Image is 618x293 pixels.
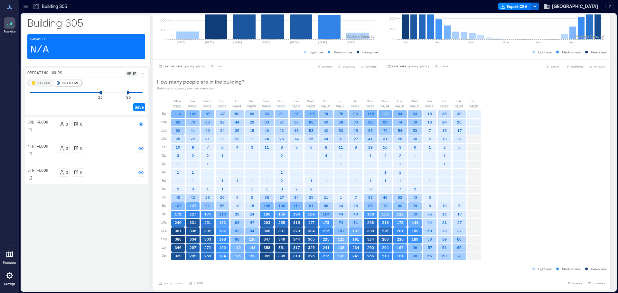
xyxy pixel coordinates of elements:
[340,162,342,166] text: 1
[236,179,239,183] text: 1
[207,162,209,166] text: 1
[203,98,211,104] p: Wed
[205,204,210,208] text: 91
[265,128,269,133] text: 40
[383,120,388,124] text: 99
[192,187,194,191] text: 3
[162,203,166,208] p: 8a
[442,137,447,141] text: 13
[386,63,430,70] button: Last Week |[DATE]-[DATE]
[569,41,574,44] text: 8pm
[66,146,68,151] p: 0
[429,128,431,133] text: 7
[188,104,197,109] p: 04/01
[536,41,541,44] text: 4pm
[236,145,239,149] text: 4
[190,112,196,116] text: 102
[250,128,254,133] text: 15
[399,153,401,158] text: 2
[247,104,256,109] p: 04/05
[370,187,372,191] text: 3
[444,162,446,166] text: 1
[398,112,402,116] text: 94
[191,137,195,141] text: 22
[293,98,299,104] p: Tue
[206,112,210,116] text: 87
[251,145,253,149] text: 3
[439,65,449,69] p: 1 Hour
[368,195,373,199] text: 53
[566,280,584,287] button: EXPORT
[2,268,17,288] a: Settings
[324,137,328,141] text: 24
[306,104,315,109] p: 04/09
[157,78,244,86] p: How many people are in the building?
[355,179,357,183] text: 1
[175,112,182,116] text: 114
[587,63,606,70] button: OPTIONS
[324,195,328,199] text: 21
[176,128,180,133] text: 62
[133,103,145,111] button: Save
[368,137,373,141] text: 41
[295,145,298,149] text: 3
[368,128,373,133] text: 65
[192,145,194,149] text: 9
[498,3,531,10] button: Export CSV
[413,128,417,133] text: 53
[236,195,239,199] text: 4
[383,128,388,133] text: 72
[339,120,343,124] text: 68
[162,144,166,150] p: 1a
[157,63,206,70] button: Last 90 Days |[DATE]-[DATE]
[250,120,254,124] text: 29
[162,153,166,158] p: 2a
[176,41,186,44] text: [DATE]
[157,86,244,91] p: Building occupancy per day every hour
[398,195,402,199] text: 52
[339,137,343,141] text: 31
[292,104,300,109] p: 04/08
[414,153,416,158] text: 1
[551,65,561,69] span: EXPORT
[262,104,271,109] p: 04/06
[383,137,388,141] text: 31
[382,112,389,116] text: 122
[429,179,431,183] text: 1
[281,145,283,149] text: 8
[413,112,417,116] text: 83
[591,50,606,55] p: Heavy use
[295,187,298,191] text: 2
[370,153,372,158] text: 1
[362,50,378,55] p: Heavy use
[565,63,585,70] button: COMPARE
[265,145,269,149] text: 11
[66,170,68,175] p: 0
[221,137,224,141] text: 9
[399,187,401,191] text: 7
[322,65,332,69] span: EXPORT
[235,120,239,124] text: 44
[310,145,313,149] text: 6
[442,128,447,133] text: 15
[325,145,327,149] text: 8
[249,98,254,104] p: Sat
[454,104,463,109] p: 04/19
[30,37,46,42] p: Capacity
[215,65,223,69] p: 1 Day
[552,3,598,10] span: [GEOGRAPHIC_DATA]
[323,98,328,104] p: Thu
[80,170,82,175] p: 0
[309,137,314,141] text: 25
[281,187,283,191] text: 3
[2,15,18,35] a: Analytics
[354,137,358,141] text: 27
[281,170,283,174] text: 1
[220,120,225,124] text: 29
[318,41,327,44] text: [DATE]
[340,153,342,158] text: 1
[177,170,179,174] text: 1
[442,112,447,116] text: 36
[161,136,167,141] p: 12a
[4,30,16,33] p: Analytics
